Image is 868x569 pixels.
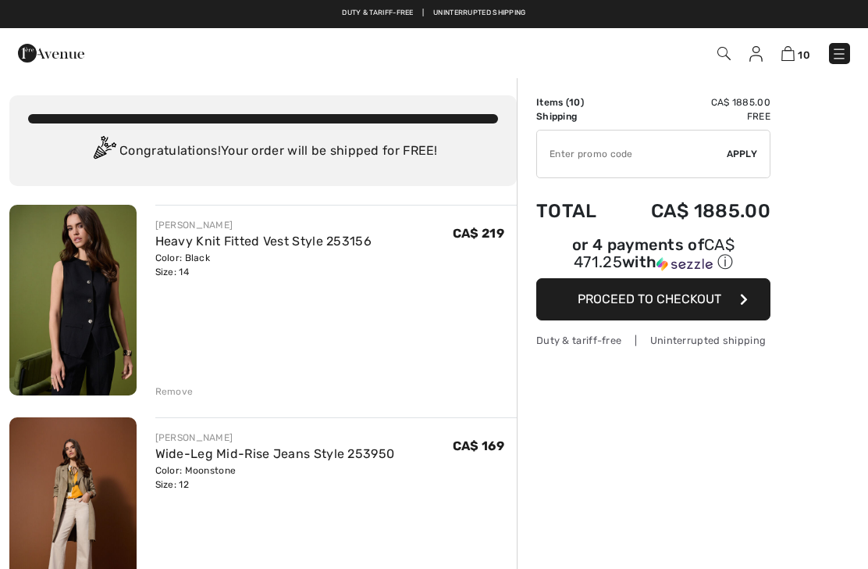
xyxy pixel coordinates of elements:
[574,235,735,271] span: CA$ 471.25
[536,95,615,109] td: Items ( )
[536,278,770,320] button: Proceed to Checkout
[155,463,395,492] div: Color: Moonstone Size: 12
[615,109,770,123] td: Free
[28,136,498,167] div: Congratulations! Your order will be shipped for FREE!
[798,49,810,61] span: 10
[537,131,727,177] input: Promo code
[536,109,615,123] td: Shipping
[536,184,615,238] td: Total
[155,431,395,445] div: [PERSON_NAME]
[717,47,731,60] img: Search
[453,438,504,453] span: CA$ 169
[18,38,84,69] img: 1ère Avenue
[536,333,770,348] div: Duty & tariff-free | Uninterrupted shipping
[781,46,795,61] img: Shopping Bag
[472,8,474,19] span: |
[18,45,84,59] a: 1ère Avenue
[333,8,463,19] a: Free shipping on orders over $99
[453,226,504,241] span: CA$ 219
[155,385,194,399] div: Remove
[88,136,119,167] img: Congratulation2.svg
[578,292,721,306] span: Proceed to Checkout
[569,97,581,108] span: 10
[615,95,770,109] td: CA$ 1885.00
[155,218,372,232] div: [PERSON_NAME]
[536,238,770,278] div: or 4 payments ofCA$ 471.25withSezzle Click to learn more about Sezzle
[656,257,713,271] img: Sezzle
[831,46,847,62] img: Menu
[749,46,763,62] img: My Info
[536,238,770,273] div: or 4 payments of with
[781,44,810,63] a: 10
[483,8,535,19] a: Free Returns
[155,446,395,461] a: Wide-Leg Mid-Rise Jeans Style 253950
[155,251,372,279] div: Color: Black Size: 14
[9,205,137,395] img: Heavy Knit Fitted Vest Style 253156
[615,184,770,238] td: CA$ 1885.00
[155,234,372,249] a: Heavy Knit Fitted Vest Style 253156
[727,147,758,161] span: Apply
